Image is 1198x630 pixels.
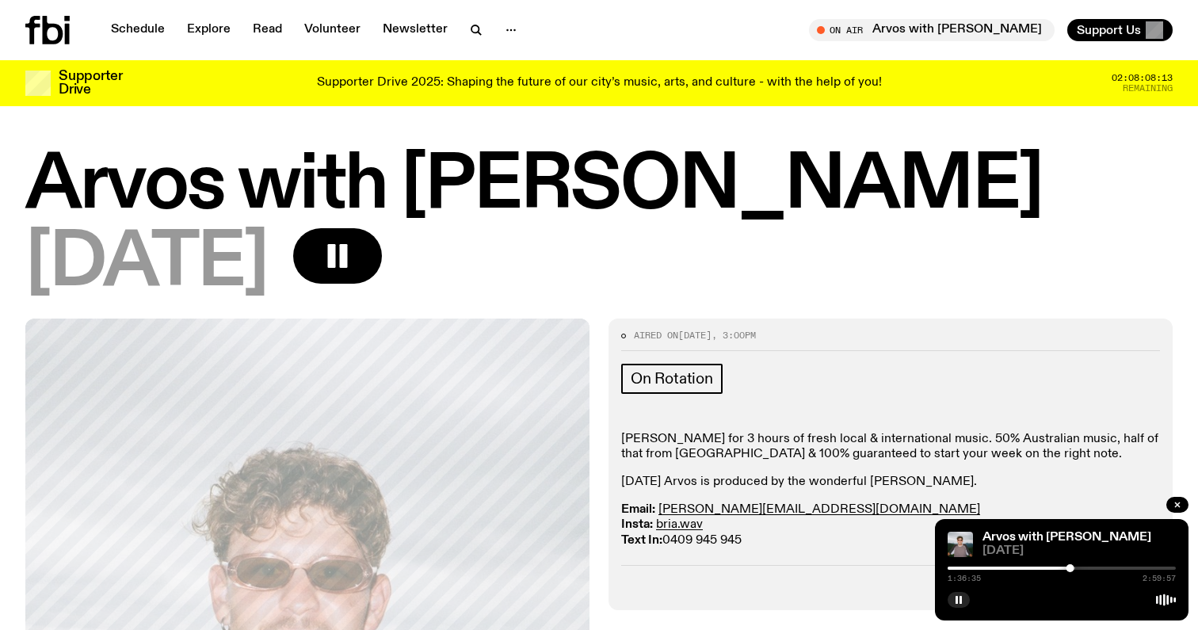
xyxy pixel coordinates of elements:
[982,531,1151,544] a: Arvos with [PERSON_NAME]
[658,503,980,516] a: [PERSON_NAME][EMAIL_ADDRESS][DOMAIN_NAME]
[1112,74,1173,82] span: 02:08:08:13
[809,19,1055,41] button: On AirArvos with [PERSON_NAME]
[177,19,240,41] a: Explore
[621,518,653,531] strong: Insta:
[1143,575,1176,582] span: 2:59:57
[982,545,1176,557] span: [DATE]
[317,76,882,90] p: Supporter Drive 2025: Shaping the future of our city’s music, arts, and culture - with the help o...
[1123,84,1173,93] span: Remaining
[621,475,1160,490] p: [DATE] Arvos is produced by the wonderful [PERSON_NAME].
[712,329,756,342] span: , 3:00pm
[678,329,712,342] span: [DATE]
[101,19,174,41] a: Schedule
[1077,23,1141,37] span: Support Us
[25,151,1173,222] h1: Arvos with [PERSON_NAME]
[621,534,662,547] strong: Text In:
[243,19,292,41] a: Read
[656,518,703,531] a: bria.wav
[634,329,678,342] span: Aired on
[25,228,268,300] span: [DATE]
[621,503,655,516] strong: Email:
[373,19,457,41] a: Newsletter
[295,19,370,41] a: Volunteer
[948,532,973,557] img: Harrie stands in front of a valley with pink sunglasses on staring at camera
[59,70,122,97] h3: Supporter Drive
[1067,19,1173,41] button: Support Us
[621,364,723,394] a: On Rotation
[631,370,713,388] span: On Rotation
[621,432,1160,462] p: [PERSON_NAME] for 3 hours of fresh local & international music. ​50% Australian music, half of th...
[948,575,981,582] span: 1:36:35
[621,502,1160,548] p: 0409 945 945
